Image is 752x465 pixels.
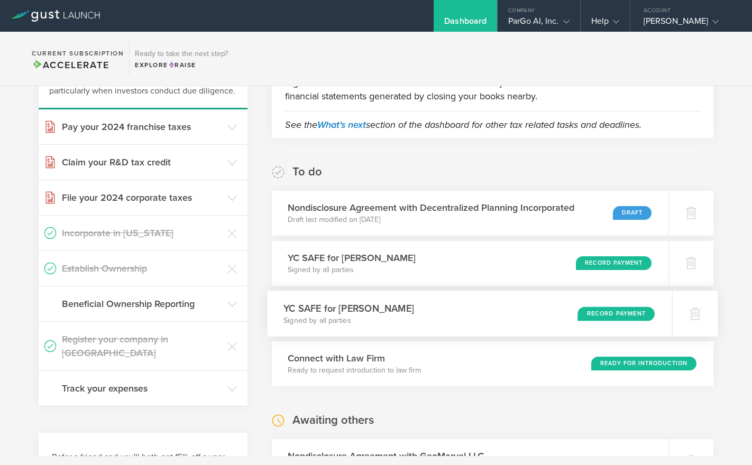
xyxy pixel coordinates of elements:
[135,50,228,58] h3: Ready to take the next step?
[272,341,713,386] div: Connect with Law FirmReady to request introduction to law firmReady for Introduction
[288,365,421,376] p: Ready to request introduction to law firm
[272,191,668,236] div: Nondisclosure Agreement with Decentralized Planning IncorporatedDraft last modified on [DATE]Draft
[267,291,672,337] div: YC SAFE for [PERSON_NAME]Signed by all partiesRecord Payment
[62,191,222,204] h3: File your 2024 corporate taxes
[292,413,374,428] h2: Awaiting others
[444,16,487,32] div: Dashboard
[283,315,414,325] p: Signed by all parties
[168,61,196,69] span: Raise
[288,265,416,275] p: Signed by all parties
[135,60,228,70] div: Explore
[283,301,414,315] h3: YC SAFE for [PERSON_NAME]
[591,357,696,370] div: Ready for Introduction
[272,241,668,286] div: YC SAFE for [PERSON_NAME]Signed by all partiesRecord Payment
[62,297,222,311] h3: Beneficial Ownership Reporting
[62,332,222,360] h3: Register your company in [GEOGRAPHIC_DATA]
[576,256,652,270] div: Record Payment
[62,120,222,134] h3: Pay your 2024 franchise taxes
[62,155,222,169] h3: Claim your R&D tax credit
[317,119,366,131] a: What's next
[62,262,222,275] h3: Establish Ownership
[288,351,421,365] h3: Connect with Law Firm
[288,251,416,265] h3: YC SAFE for [PERSON_NAME]
[591,16,619,32] div: Help
[62,226,222,240] h3: Incorporate in [US_STATE]
[577,306,655,321] div: Record Payment
[62,382,222,395] h3: Track your expenses
[288,201,574,215] h3: Nondisclosure Agreement with Decentralized Planning Incorporated
[613,206,652,220] div: Draft
[508,16,569,32] div: ParGo AI, Inc.
[32,59,109,71] span: Accelerate
[292,164,322,180] h2: To do
[32,50,124,57] h2: Current Subscription
[288,215,574,225] p: Draft last modified on [DATE]
[288,449,484,463] h3: Nondisclosure Agreement with GeoMarvel LLC
[644,16,733,32] div: [PERSON_NAME]
[285,119,641,131] em: See the section of the dashboard for other tax related tasks and deadlines.
[129,42,233,75] div: Ready to take the next step?ExploreRaise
